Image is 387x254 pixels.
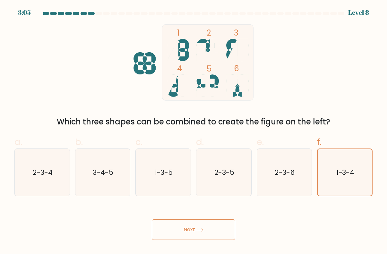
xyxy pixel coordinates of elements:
tspan: 1 [177,27,180,38]
span: c. [135,136,142,148]
span: e. [257,136,264,148]
text: 2-3-4 [33,167,53,177]
tspan: 4 [177,63,182,74]
tspan: 6 [234,63,239,74]
button: Next [152,219,235,240]
text: 3-4-5 [93,167,113,177]
text: 1-3-5 [155,167,173,177]
div: Which three shapes can be combined to create the figure on the left? [18,116,369,128]
tspan: 5 [207,63,211,74]
span: a. [14,136,22,148]
div: 3:05 [18,8,31,17]
span: d. [196,136,204,148]
text: 2-3-6 [275,167,295,177]
span: b. [75,136,83,148]
tspan: 3 [234,27,238,38]
span: f. [317,136,322,148]
tspan: 2 [207,27,211,38]
div: Level 8 [348,8,369,17]
text: 1-3-4 [336,167,355,177]
text: 2-3-5 [214,167,234,177]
